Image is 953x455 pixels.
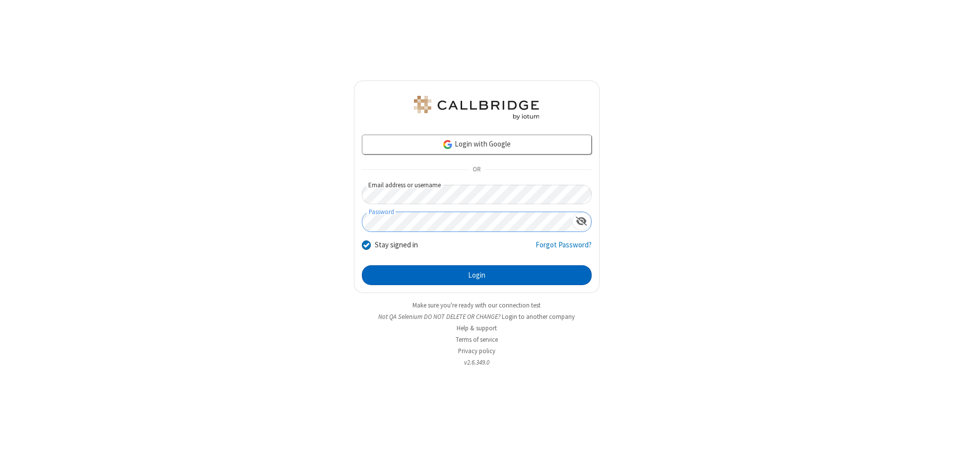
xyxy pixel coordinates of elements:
a: Login with Google [362,135,592,154]
label: Stay signed in [375,239,418,251]
input: Password [362,212,572,231]
a: Make sure you're ready with our connection test [412,301,541,309]
a: Terms of service [456,335,498,344]
a: Help & support [457,324,497,332]
button: Login [362,265,592,285]
span: OR [469,163,484,177]
img: google-icon.png [442,139,453,150]
button: Login to another company [502,312,575,321]
li: v2.6.349.0 [354,358,600,367]
a: Privacy policy [458,347,495,355]
li: Not QA Selenium DO NOT DELETE OR CHANGE? [354,312,600,321]
input: Email address or username [362,185,592,204]
img: QA Selenium DO NOT DELETE OR CHANGE [412,96,541,120]
div: Show password [572,212,591,230]
a: Forgot Password? [536,239,592,258]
